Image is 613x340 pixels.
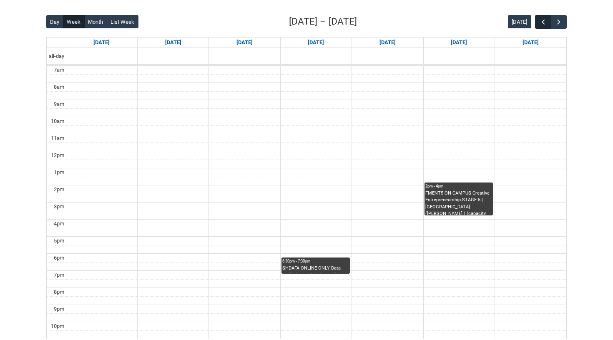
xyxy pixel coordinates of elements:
[49,151,66,160] div: 12pm
[63,15,85,28] button: Week
[52,271,66,279] div: 7pm
[52,220,66,228] div: 4pm
[425,183,492,189] div: 2pm - 4pm
[163,37,183,47] a: Go to November 3, 2025
[49,117,66,125] div: 10am
[52,254,66,262] div: 6pm
[551,15,567,29] button: Next Week
[52,305,66,313] div: 9pm
[49,134,66,142] div: 11am
[289,15,357,29] h2: [DATE] – [DATE]
[282,258,349,264] div: 6:30pm - 7:30pm
[52,168,66,177] div: 1pm
[49,322,66,330] div: 10pm
[46,15,63,28] button: Day
[52,66,66,74] div: 7am
[449,37,469,47] a: Go to November 7, 2025
[535,15,551,29] button: Previous Week
[282,265,349,274] div: SHDAFA ONLINE ONLY Data Analysis and Fashion Analytics STAGE 5 | Online | [PERSON_NAME]
[521,37,540,47] a: Go to November 8, 2025
[306,37,326,47] a: Go to November 5, 2025
[508,15,531,28] button: [DATE]
[425,190,492,215] div: FMENT5 ON-CAMPUS Creative Entrepreneurship STAGE 5 | [GEOGRAPHIC_DATA] ([PERSON_NAME].) (capacity...
[52,185,66,194] div: 2pm
[92,37,111,47] a: Go to November 2, 2025
[47,52,66,60] span: all-day
[52,237,66,245] div: 5pm
[52,288,66,296] div: 8pm
[52,202,66,211] div: 3pm
[84,15,107,28] button: Month
[235,37,254,47] a: Go to November 4, 2025
[378,37,397,47] a: Go to November 6, 2025
[52,83,66,91] div: 8am
[107,15,138,28] button: List Week
[52,100,66,108] div: 9am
